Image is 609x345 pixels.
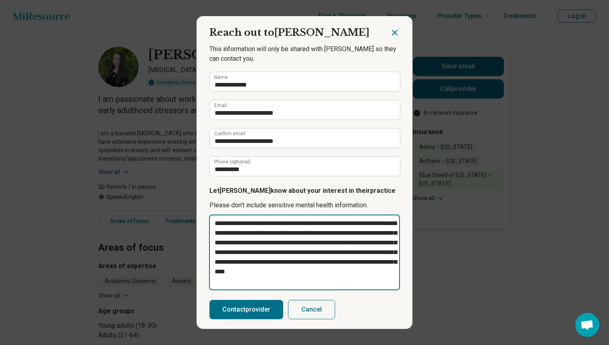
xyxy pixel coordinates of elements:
[209,200,400,210] p: Please don’t include sensitive mental health information.
[214,75,228,80] label: Name
[209,27,369,38] span: Reach out to [PERSON_NAME]
[209,44,400,64] p: This information will only be shared with [PERSON_NAME] so they can contact you.
[214,159,251,164] label: Phone (optional)
[209,186,400,196] p: Let [PERSON_NAME] know about your interest in their practice
[288,300,335,319] button: Cancel
[209,300,283,319] button: Contactprovider
[214,131,245,136] label: Confirm email
[390,28,400,37] button: Close dialog
[214,103,227,108] label: Email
